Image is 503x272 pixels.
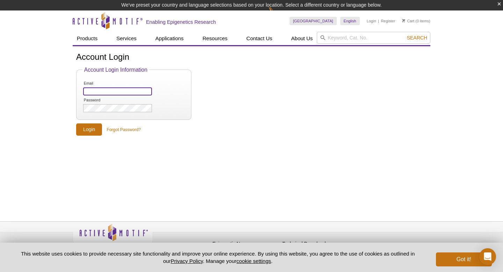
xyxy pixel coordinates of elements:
a: Register [381,19,395,23]
a: Resources [198,32,232,45]
li: (0 items) [402,17,430,25]
a: Contact Us [242,32,276,45]
a: Services [112,32,141,45]
a: Forgot Password? [107,127,141,133]
h2: Enabling Epigenetics Research [146,19,216,25]
span: Search [407,35,427,41]
a: [GEOGRAPHIC_DATA] [290,17,337,25]
button: Search [405,35,429,41]
h1: Account Login [76,52,427,63]
a: Products [73,32,102,45]
input: Keyword, Cat. No. [317,32,430,44]
a: English [340,17,360,25]
button: Got it! [436,252,492,266]
a: Applications [151,32,188,45]
legend: Account Login Information [82,67,149,73]
button: cookie settings [236,258,271,264]
input: Login [76,123,102,136]
li: | [378,17,379,25]
h4: Technical Downloads [282,241,349,247]
div: Open Intercom Messenger [479,248,496,265]
a: Login [367,19,376,23]
label: Password [83,98,119,102]
a: Privacy Policy [156,240,184,250]
table: Click to Verify - This site chose Symantec SSL for secure e-commerce and confidential communicati... [352,234,404,249]
img: Your Cart [402,19,405,22]
label: Email [83,81,119,86]
img: Active Motif, [73,222,153,250]
a: About Us [287,32,317,45]
img: Change Here [268,5,287,22]
a: Cart [402,19,414,23]
a: Privacy Policy [171,258,203,264]
p: This website uses cookies to provide necessary site functionality and improve your online experie... [11,250,424,265]
h4: Epigenetic News [212,241,279,247]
